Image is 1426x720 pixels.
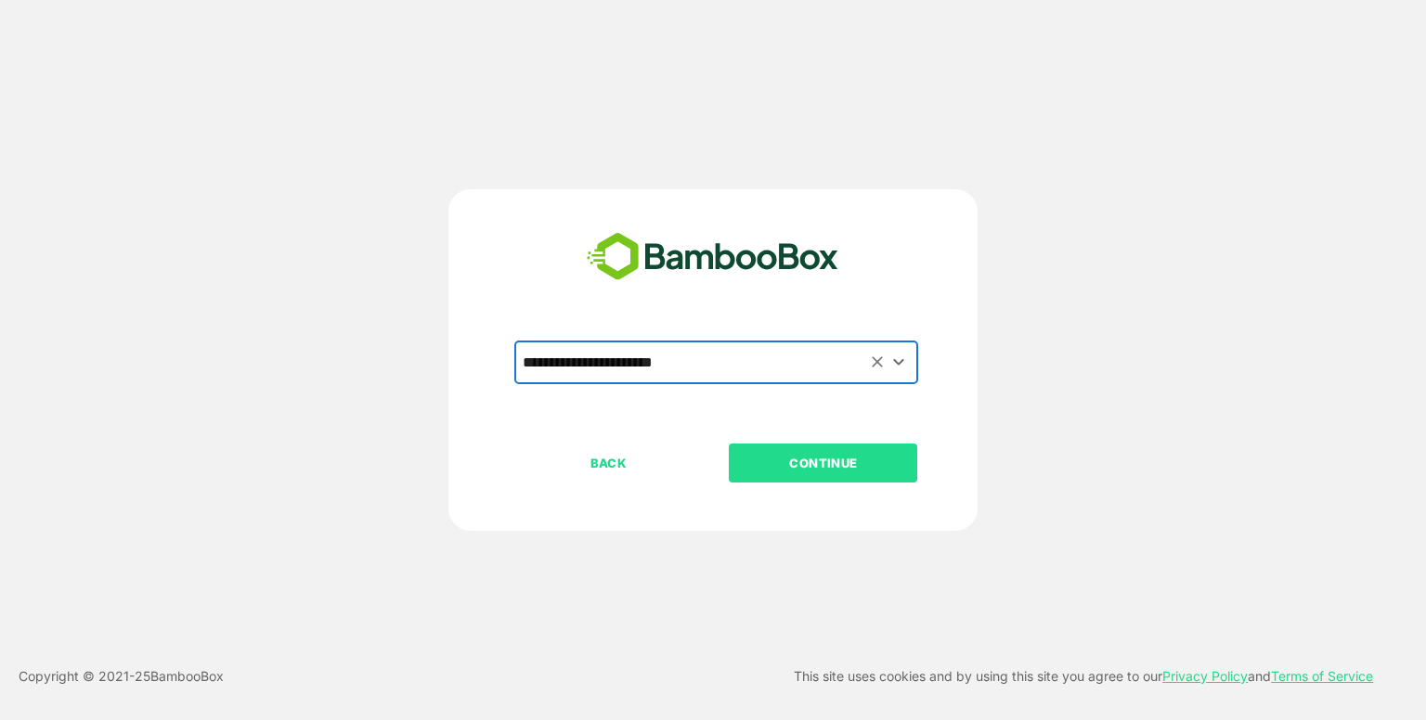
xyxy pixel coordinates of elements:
button: BACK [514,444,703,482]
button: Clear [867,352,888,373]
button: Open [887,350,912,375]
p: This site uses cookies and by using this site you agree to our and [794,665,1373,688]
a: Terms of Service [1271,668,1373,684]
p: BACK [516,453,702,473]
a: Privacy Policy [1162,668,1248,684]
p: Copyright © 2021- 25 BambooBox [19,665,224,688]
img: bamboobox [577,226,849,288]
p: CONTINUE [731,453,916,473]
button: CONTINUE [729,444,917,482]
